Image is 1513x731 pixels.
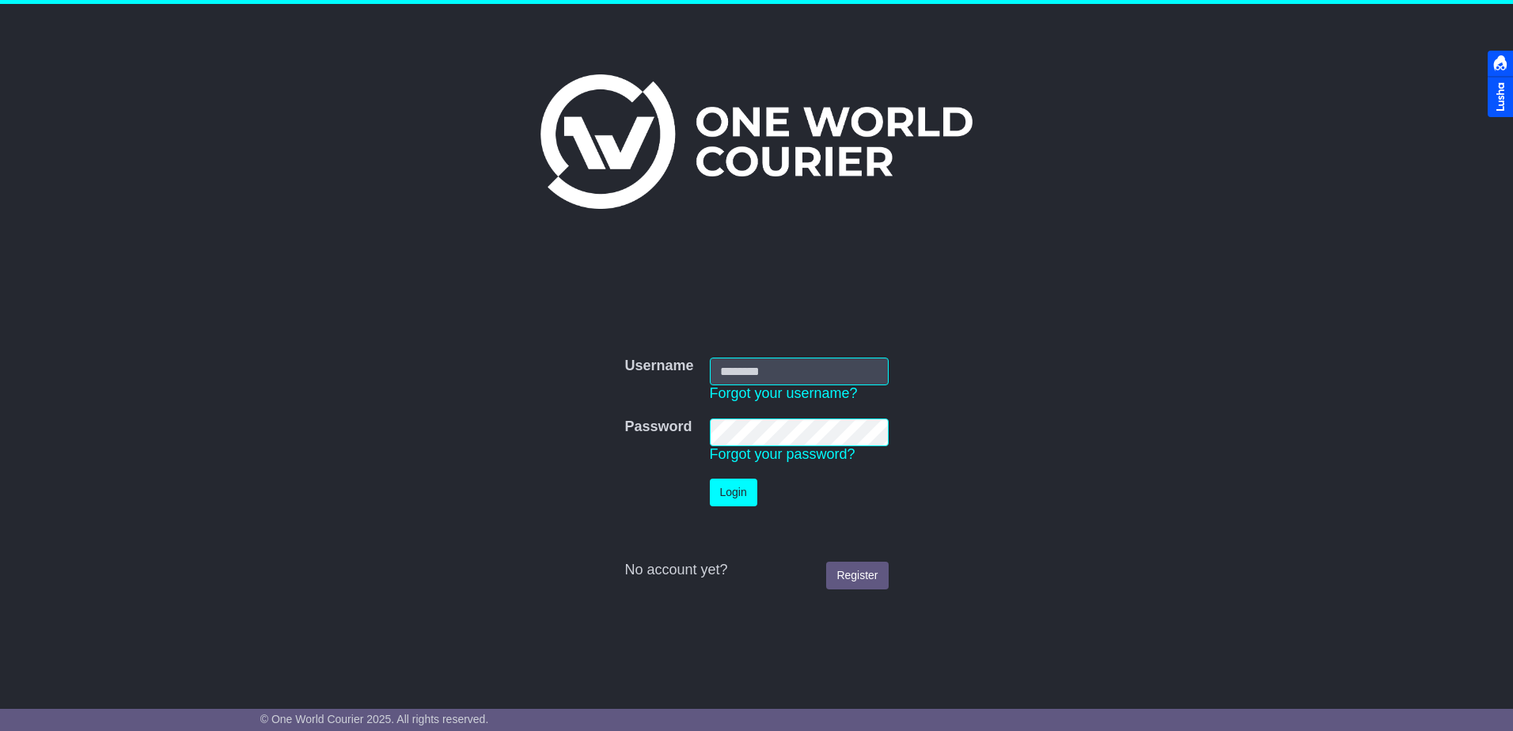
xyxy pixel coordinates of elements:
img: One World [540,74,973,209]
a: Register [826,562,888,589]
label: Username [624,358,693,375]
span: © One World Courier 2025. All rights reserved. [260,713,489,725]
label: Password [624,419,692,436]
button: Login [710,479,757,506]
a: Forgot your username? [710,385,858,401]
a: Forgot your password? [710,446,855,462]
div: No account yet? [624,562,888,579]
